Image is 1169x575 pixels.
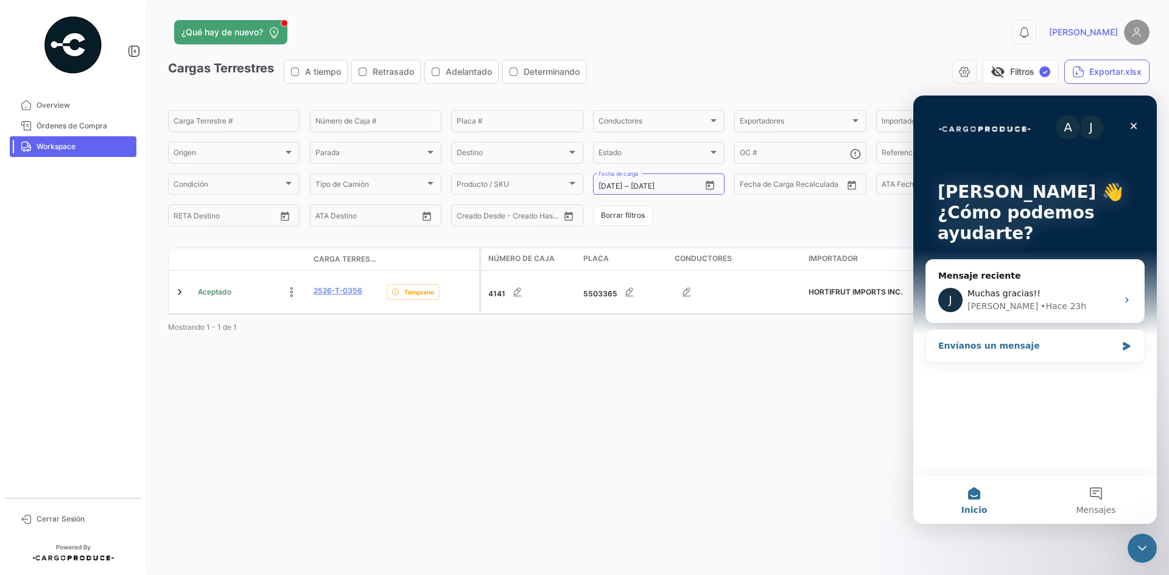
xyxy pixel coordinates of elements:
[1124,19,1150,45] img: placeholder-user.png
[425,60,498,83] button: Adelantado
[418,207,436,225] button: Open calendar
[1039,66,1050,77] span: ✓
[181,26,263,38] span: ¿Qué hay de nuevo?
[284,60,347,83] button: A tiempo
[174,150,283,159] span: Origen
[309,249,382,270] datatable-header-cell: Carga Terrestre #
[843,176,861,194] button: Open calendar
[740,182,762,190] input: Desde
[670,248,804,270] datatable-header-cell: Conductores
[37,100,132,111] span: Overview
[599,119,708,127] span: Conductores
[770,182,819,190] input: Hasta
[168,322,237,332] span: Mostrando 1 - 1 de 1
[1128,534,1157,563] iframe: Intercom live chat
[583,253,609,264] span: Placa
[37,514,132,524] span: Cerrar Sesión
[314,285,362,296] a: 2526-T-0356
[599,150,708,159] span: Estado
[913,96,1157,524] iframe: Intercom live chat
[10,136,136,157] a: Workspace
[37,141,132,152] span: Workspace
[701,176,719,194] button: Open calendar
[314,254,377,265] span: Carga Terrestre #
[593,206,653,226] button: Borrar filtros
[583,280,665,304] div: 5503365
[983,60,1058,84] button: visibility_offFiltros✓
[174,286,186,298] a: Expand/Collapse Row
[457,213,502,221] input: Creado Desde
[1064,60,1150,84] button: Exportar.xlsx
[204,213,253,221] input: Hasta
[740,119,849,127] span: Exportadores
[481,248,578,270] datatable-header-cell: Número de Caja
[560,207,578,225] button: Open calendar
[174,213,195,221] input: Desde
[1049,26,1118,38] span: [PERSON_NAME]
[503,60,586,83] button: Determinando
[625,182,628,190] span: –
[193,254,309,264] datatable-header-cell: Estado
[809,287,902,296] span: HORTIFRUT IMPORTS INC.
[382,254,479,264] datatable-header-cell: Delay Status
[446,66,492,78] span: Adelantado
[10,116,136,136] a: Órdenes de Compra
[809,253,858,264] span: Importador
[991,64,1005,79] span: visibility_off
[198,287,231,298] span: Aceptado
[675,253,732,264] span: Conductores
[174,20,287,44] button: ¿Qué hay de nuevo?
[373,66,414,78] span: Retrasado
[10,95,136,116] a: Overview
[315,182,425,190] span: Tipo de Camión
[488,253,555,264] span: Número de Caja
[510,213,559,221] input: Creado Hasta
[305,66,341,78] span: A tiempo
[599,182,622,190] input: Desde
[882,119,991,127] span: Importadores
[315,213,353,221] input: ATA Desde
[804,248,913,270] datatable-header-cell: Importador
[457,182,566,190] span: Producto / SKU
[631,182,679,190] input: Hasta
[352,60,420,83] button: Retrasado
[168,60,590,84] h3: Cargas Terrestres
[37,120,132,131] span: Órdenes de Compra
[524,66,580,78] span: Determinando
[315,150,425,159] span: Parada
[404,287,434,297] span: Temprano
[578,248,670,270] datatable-header-cell: Placa
[43,15,104,75] img: powered-by.png
[276,207,294,225] button: Open calendar
[488,280,574,304] div: 4141
[174,182,283,190] span: Condición
[361,213,410,221] input: ATA Hasta
[457,150,566,159] span: Destino
[882,182,919,190] input: ATA Desde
